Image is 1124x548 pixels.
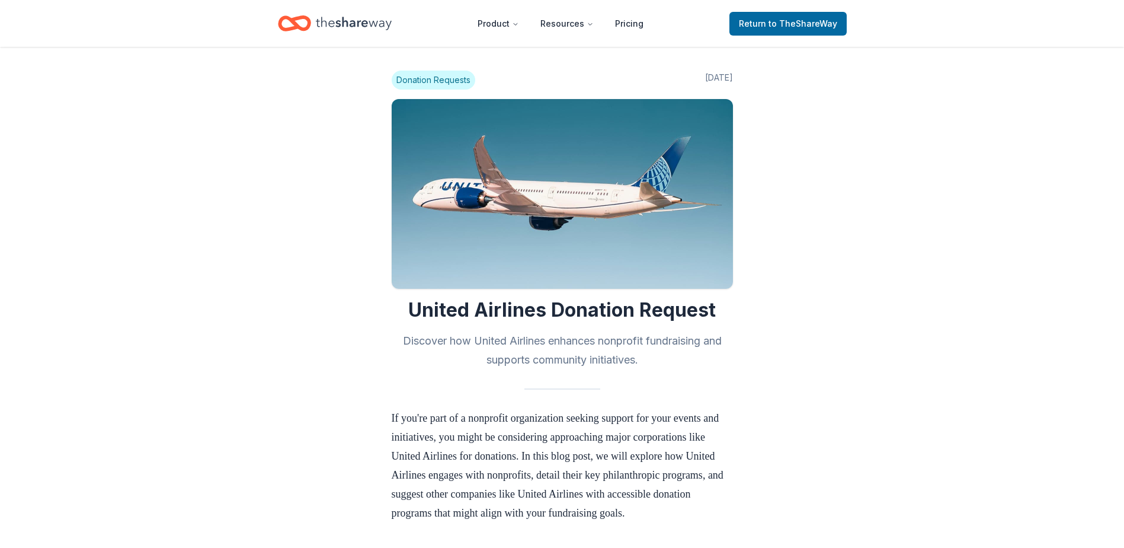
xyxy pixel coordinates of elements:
a: Returnto TheShareWay [729,12,847,36]
img: Image for United Airlines Donation Request [392,99,733,289]
a: Pricing [606,12,653,36]
span: to TheShareWay [768,18,837,28]
p: If you're part of a nonprofit organization seeking support for your events and initiatives, you m... [392,409,733,522]
h2: Discover how United Airlines enhances nonprofit fundraising and supports community initiatives. [392,332,733,369]
h1: United Airlines Donation Request [392,298,733,322]
button: Product [468,12,529,36]
button: Resources [531,12,603,36]
span: Return [739,17,837,31]
span: Donation Requests [392,71,475,90]
nav: Main [468,9,653,37]
a: Home [278,9,392,37]
span: [DATE] [705,71,733,90]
